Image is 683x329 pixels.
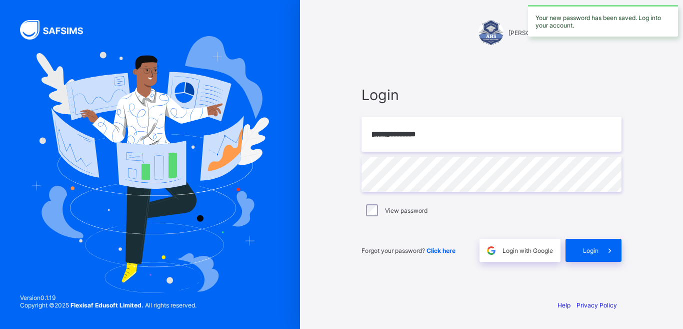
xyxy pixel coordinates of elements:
span: Login [361,86,621,104]
span: Forgot your password? [361,247,455,254]
img: Hero Image [31,36,269,292]
label: View password [385,207,427,214]
a: Help [557,301,570,309]
span: Login [583,247,598,254]
img: google.396cfc9801f0270233282035f929180a.svg [485,245,497,256]
span: Login with Google [502,247,553,254]
strong: Flexisaf Edusoft Limited. [70,301,143,309]
span: Copyright © 2025 All rights reserved. [20,301,196,309]
span: [PERSON_NAME]'s Model & High School [508,29,621,37]
div: Your new password has been saved. Log into your account. [528,5,678,37]
span: Version 0.1.19 [20,294,196,301]
img: SAFSIMS Logo [20,20,95,40]
a: Privacy Policy [576,301,617,309]
a: Click here [426,247,455,254]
